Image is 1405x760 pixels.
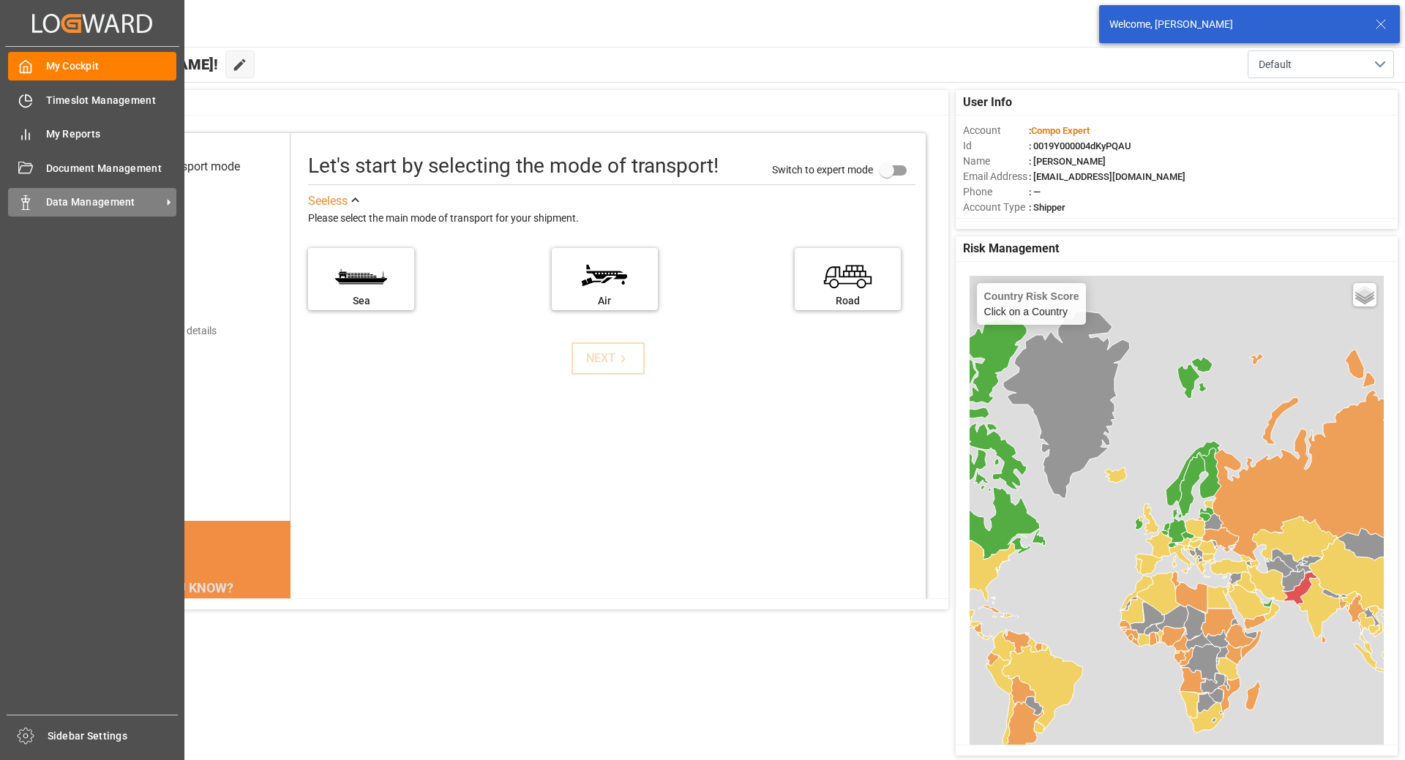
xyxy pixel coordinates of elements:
span: : [1029,125,1090,136]
span: : Shipper [1029,202,1065,213]
div: Click on a Country [984,290,1079,317]
span: Email Address [963,169,1029,184]
div: Let's start by selecting the mode of transport! [308,151,719,181]
a: Layers [1353,283,1376,306]
div: Road [802,293,893,309]
div: Welcome, [PERSON_NAME] [1109,17,1361,32]
span: My Cockpit [46,59,177,74]
a: My Cockpit [8,52,176,80]
a: Timeslot Management [8,86,176,114]
span: My Reports [46,127,177,142]
span: Phone [963,184,1029,200]
span: Risk Management [963,240,1059,257]
span: Account [963,123,1029,138]
span: Account Type [963,200,1029,215]
span: Timeslot Management [46,93,177,108]
div: Air [559,293,651,309]
span: Hello [PERSON_NAME]! [61,50,218,78]
div: Sea [315,293,407,309]
div: NEXT [586,350,631,367]
span: : — [1029,187,1041,197]
span: Sidebar Settings [48,729,179,744]
span: Switch to expert mode [772,163,873,175]
span: : [EMAIL_ADDRESS][DOMAIN_NAME] [1029,171,1185,182]
button: open menu [1248,50,1394,78]
div: DID YOU KNOW? [79,572,291,603]
span: User Info [963,94,1012,111]
span: : [PERSON_NAME] [1029,156,1106,167]
span: Name [963,154,1029,169]
span: Default [1259,57,1292,72]
div: Please select the main mode of transport for your shipment. [308,210,915,227]
span: Document Management [46,161,177,176]
span: Id [963,138,1029,154]
h4: Country Risk Score [984,290,1079,302]
span: Compo Expert [1031,125,1090,136]
span: Data Management [46,195,162,210]
span: : 0019Y000004dKyPQAU [1029,140,1131,151]
div: See less [308,192,348,210]
button: NEXT [572,342,645,375]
